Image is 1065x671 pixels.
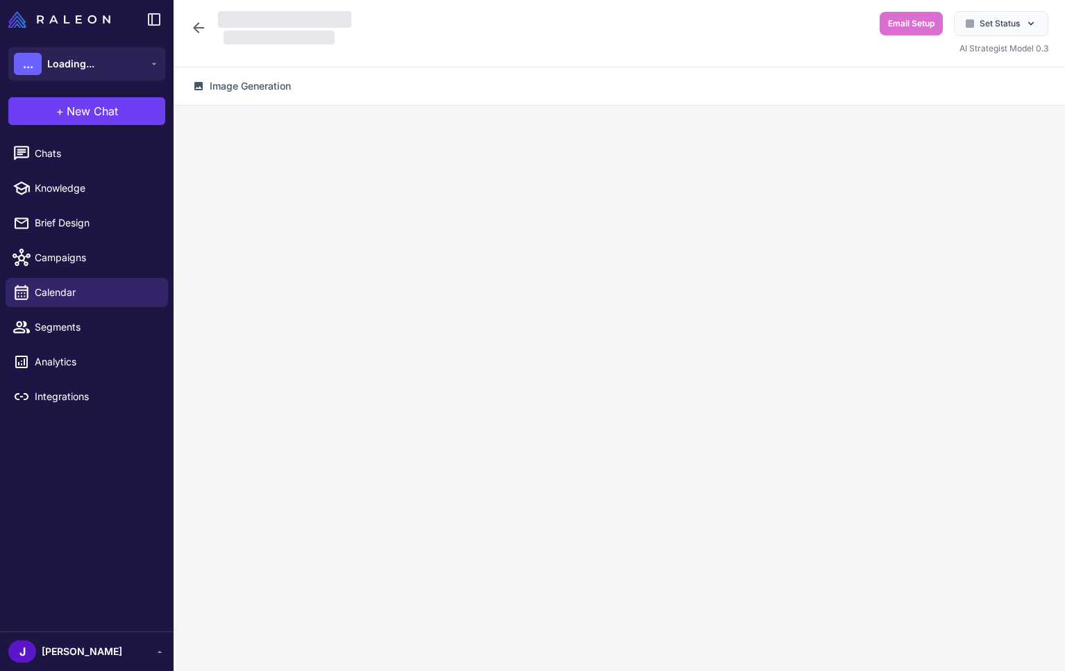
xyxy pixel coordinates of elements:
[8,47,165,81] button: ...Loading...
[959,43,1048,53] span: AI Strategist Model 0.3
[56,103,64,119] span: +
[35,250,157,265] span: Campaigns
[35,320,157,335] span: Segments
[6,243,168,272] a: Campaigns
[42,644,122,659] span: [PERSON_NAME]
[14,53,42,75] div: ...
[35,146,157,161] span: Chats
[6,139,168,168] a: Chats
[35,389,157,404] span: Integrations
[6,313,168,342] a: Segments
[35,354,157,370] span: Analytics
[6,278,168,307] a: Calendar
[35,215,157,231] span: Brief Design
[67,103,118,119] span: New Chat
[880,12,943,35] button: Email Setup
[6,174,168,203] a: Knowledge
[6,347,168,376] a: Analytics
[35,285,157,300] span: Calendar
[888,17,934,30] span: Email Setup
[35,181,157,196] span: Knowledge
[185,73,299,99] button: Image Generation
[8,97,165,125] button: +New Chat
[8,640,36,663] div: J
[980,17,1020,30] span: Set Status
[6,208,168,238] a: Brief Design
[47,56,94,72] span: Loading...
[6,382,168,411] a: Integrations
[210,78,291,94] span: Image Generation
[8,11,110,28] img: Raleon Logo
[8,11,116,28] a: Raleon Logo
